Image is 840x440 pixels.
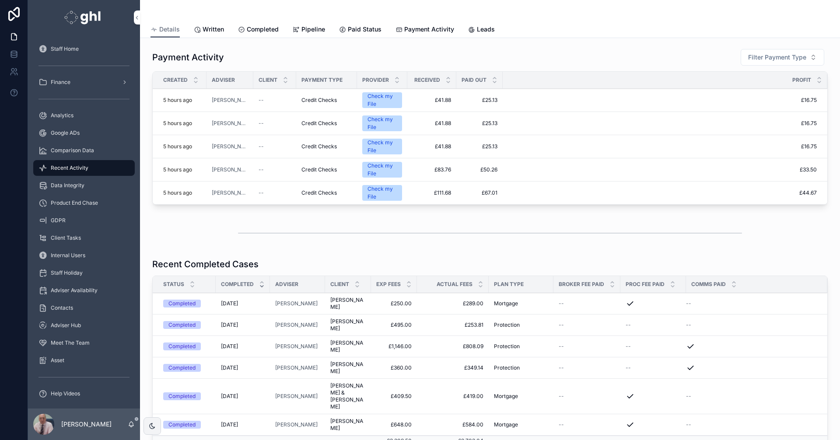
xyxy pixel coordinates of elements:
a: -- [626,343,681,350]
a: Completed [163,421,210,429]
div: scrollable content [28,35,140,409]
div: Check my File [367,162,397,178]
a: [PERSON_NAME] [275,421,320,428]
div: Check my File [367,92,397,108]
span: [PERSON_NAME] [330,418,366,432]
a: -- [626,364,681,371]
span: Plan Type [494,281,524,288]
a: [PERSON_NAME] [212,166,248,173]
a: Client Tasks [33,230,135,246]
div: Check my File [367,115,397,131]
span: £360.00 [376,364,412,371]
a: [PERSON_NAME] [330,361,366,375]
a: Contacts [33,300,135,316]
span: Payment Type [301,77,343,84]
span: -- [559,364,564,371]
span: Client [259,77,277,84]
span: -- [559,321,564,328]
a: £250.00 [376,300,412,307]
a: £25.13 [462,97,497,104]
a: [PERSON_NAME] [212,97,248,104]
a: £111.68 [413,189,451,196]
a: £495.00 [376,321,412,328]
a: 5 hours ago [163,97,201,104]
a: £25.13 [462,120,497,127]
span: £41.88 [413,97,451,104]
a: -- [559,321,615,328]
a: Pipeline [293,21,325,39]
a: £349.14 [422,364,483,371]
a: [PERSON_NAME] [212,189,248,196]
a: Recent Activity [33,160,135,176]
a: [DATE] [221,393,265,400]
div: Completed [168,392,196,400]
span: Protection [494,321,520,328]
a: -- [259,143,291,150]
a: Credit Checks [301,189,352,196]
a: [PERSON_NAME] [275,364,320,371]
a: -- [559,421,615,428]
a: £409.50 [376,393,412,400]
h1: Recent Completed Cases [152,258,259,270]
a: -- [259,166,291,173]
a: Asset [33,353,135,368]
span: £289.00 [422,300,483,307]
a: -- [259,189,291,196]
span: -- [686,321,691,328]
a: 5 hours ago [163,189,201,196]
span: -- [559,300,564,307]
span: £33.50 [503,166,817,173]
a: Analytics [33,108,135,123]
div: Completed [168,421,196,429]
button: Select Button [741,49,824,66]
div: Completed [168,364,196,372]
a: Completed [163,342,210,350]
a: Check my File [362,92,402,108]
a: [PERSON_NAME] [275,393,318,400]
a: £808.09 [422,343,483,350]
span: -- [559,421,564,428]
a: Paid Status [339,21,381,39]
p: 5 hours ago [163,97,192,104]
a: £44.67 [503,189,817,196]
a: [PERSON_NAME] [275,343,318,350]
div: Check my File [367,185,397,201]
span: Adviser Availability [51,287,98,294]
span: [DATE] [221,343,238,350]
a: -- [686,321,817,328]
span: Product End Chase [51,199,98,206]
span: [DATE] [221,421,238,428]
a: Meet The Team [33,335,135,351]
span: Credit Checks [301,143,337,150]
a: Mortgage [494,393,548,400]
span: £16.75 [503,120,817,127]
p: 5 hours ago [163,166,192,173]
a: [PERSON_NAME] [330,318,366,332]
span: Credit Checks [301,166,337,173]
span: [PERSON_NAME] [275,364,318,371]
a: [PERSON_NAME] [275,300,318,307]
a: [PERSON_NAME] [212,143,248,150]
span: £16.75 [503,143,817,150]
span: GDPR [51,217,66,224]
a: £41.88 [413,143,451,150]
a: Staff Home [33,41,135,57]
a: 5 hours ago [163,143,201,150]
span: £16.75 [503,97,817,104]
a: [PERSON_NAME] [275,321,320,328]
span: Proc Fee Paid [626,281,665,288]
a: -- [559,364,615,371]
a: [DATE] [221,321,265,328]
a: £419.00 [422,393,483,400]
span: -- [559,393,564,400]
span: Asset [51,357,64,364]
a: Check my File [362,162,402,178]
